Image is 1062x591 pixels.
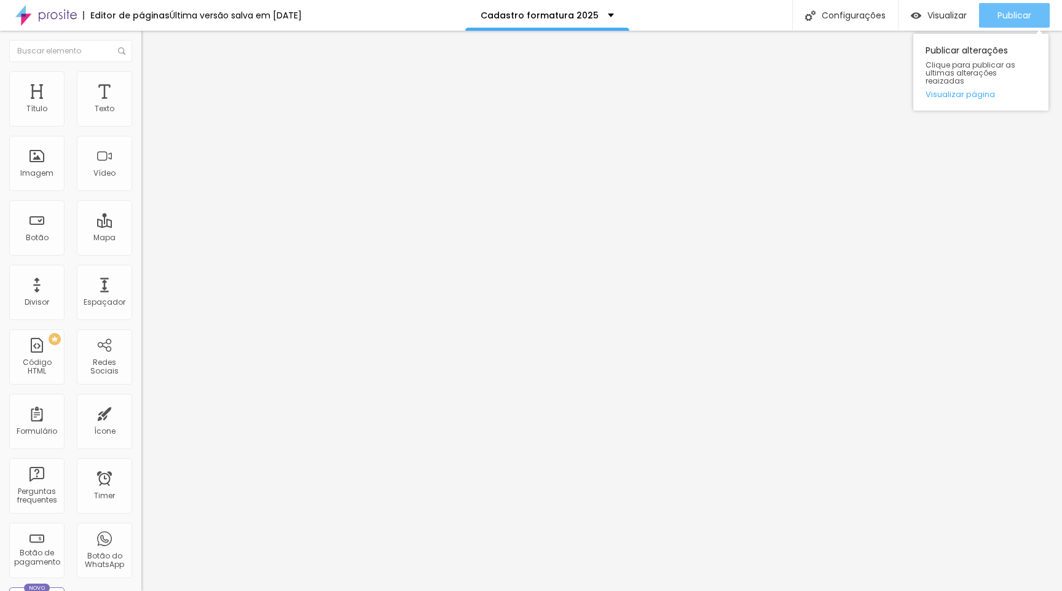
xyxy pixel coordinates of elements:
[94,491,115,500] div: Timer
[95,104,114,113] div: Texto
[93,233,116,242] div: Mapa
[979,3,1050,28] button: Publicar
[927,10,967,20] span: Visualizar
[12,487,61,505] div: Perguntas frequentes
[17,427,57,436] div: Formulário
[911,10,921,21] img: view-1.svg
[20,169,53,178] div: Imagem
[12,549,61,566] div: Botão de pagamento
[913,34,1048,111] div: Publicar alterações
[84,298,125,307] div: Espaçador
[94,427,116,436] div: Ícone
[805,10,816,21] img: Icone
[25,298,49,307] div: Divisor
[12,358,61,376] div: Código HTML
[481,11,599,20] p: Cadastro formatura 2025
[118,47,125,55] img: Icone
[926,61,1036,85] span: Clique para publicar as ultimas alterações reaizadas
[926,90,1036,98] a: Visualizar página
[9,40,132,62] input: Buscar elemento
[170,11,302,20] div: Última versão salva em [DATE]
[93,169,116,178] div: Vídeo
[899,3,979,28] button: Visualizar
[141,31,1062,591] iframe: Editor
[80,358,128,376] div: Redes Sociais
[26,104,47,113] div: Título
[26,233,49,242] div: Botão
[997,10,1031,20] span: Publicar
[80,552,128,569] div: Botão do WhatsApp
[83,11,170,20] div: Editor de páginas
